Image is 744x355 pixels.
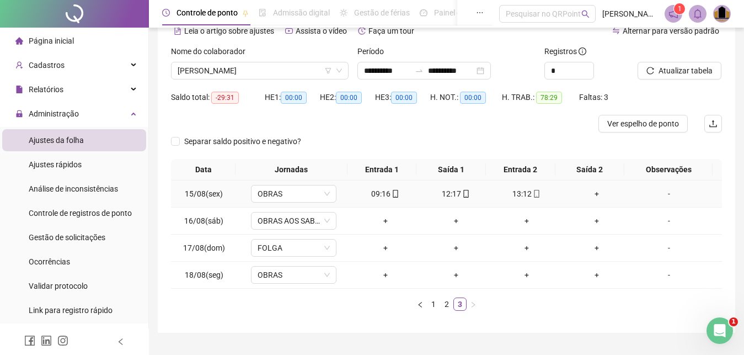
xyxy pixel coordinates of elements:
[566,242,628,254] div: +
[29,306,113,315] span: Link para registro rápido
[185,189,223,198] span: 15/08(sex)
[496,215,558,227] div: +
[29,184,118,193] span: Análise de inconsistências
[425,215,487,227] div: +
[355,188,416,200] div: 09:16
[636,269,702,281] div: -
[235,159,347,181] th: Jornadas
[285,27,293,35] span: youtube
[358,27,366,35] span: history
[427,298,440,311] li: 1
[171,45,253,57] label: Nome do colaborador
[15,37,23,45] span: home
[265,91,320,104] div: HE 1:
[706,317,733,344] iframe: Intercom live chat
[415,66,424,75] span: swap-right
[29,36,74,45] span: Página inicial
[425,269,487,281] div: +
[566,269,628,281] div: +
[502,91,579,104] div: H. TRAB.:
[355,242,416,254] div: +
[184,27,274,35] span: Leia o artigo sobre ajustes
[375,91,430,104] div: HE 3:
[273,8,330,17] span: Admissão digital
[612,27,620,35] span: swap
[636,215,702,227] div: -
[174,27,181,35] span: file-text
[460,92,486,104] span: 00:00
[532,190,540,198] span: mobile
[414,298,427,311] button: left
[470,301,477,308] span: right
[176,8,238,17] span: Controle de ponto
[15,61,23,69] span: user-add
[324,272,330,278] span: down
[461,190,470,198] span: mobile
[636,188,702,200] div: -
[453,298,467,311] li: 3
[579,93,608,102] span: Faltas: 3
[29,209,132,218] span: Controle de registros de ponto
[440,298,453,311] li: 2
[171,91,265,104] div: Saldo total:
[427,298,440,310] a: 1
[420,9,427,17] span: dashboard
[178,62,342,79] span: FELIPE SOUZA DA SILVA
[324,190,330,197] span: down
[659,65,713,77] span: Atualizar tabela
[355,269,416,281] div: +
[162,9,170,17] span: clock-circle
[29,282,88,290] span: Validar protocolo
[29,136,84,145] span: Ajustes da folha
[324,218,330,224] span: down
[678,5,682,13] span: 1
[390,190,399,198] span: mobile
[347,159,417,181] th: Entrada 1
[242,10,249,17] span: pushpin
[579,47,586,55] span: info-circle
[425,242,487,254] div: +
[414,298,427,311] li: Página anterior
[368,27,414,35] span: Faça um tour
[171,159,235,181] th: Data
[29,233,105,242] span: Gestão de solicitações
[320,91,375,104] div: HE 2:
[441,298,453,310] a: 2
[258,186,330,202] span: OBRAS
[467,298,480,311] li: Próxima página
[180,135,306,147] span: Separar saldo positivo e negativo?
[607,118,679,130] span: Ver espelho de ponto
[555,159,625,181] th: Saída 2
[29,160,82,169] span: Ajustes rápidos
[325,67,331,74] span: filter
[430,91,502,104] div: H. NOT.:
[566,215,628,227] div: +
[391,92,417,104] span: 00:00
[354,8,410,17] span: Gestão de férias
[476,9,484,17] span: ellipsis
[258,213,330,229] span: OBRAS AOS SABADOS
[117,338,125,346] span: left
[15,86,23,93] span: file
[581,10,590,18] span: search
[258,267,330,283] span: OBRAS
[41,335,52,346] span: linkedin
[467,298,480,311] button: right
[417,301,424,308] span: left
[183,243,225,252] span: 17/08(dom)
[454,298,466,310] a: 3
[544,45,586,57] span: Registros
[693,9,703,19] span: bell
[598,115,688,133] button: Ver espelho de ponto
[24,335,35,346] span: facebook
[416,159,486,181] th: Saída 1
[629,163,708,176] span: Observações
[29,85,63,94] span: Relatórios
[57,335,68,346] span: instagram
[29,61,65,70] span: Cadastros
[729,317,738,326] span: 1
[29,257,70,266] span: Ocorrências
[496,242,558,254] div: +
[674,3,685,14] sup: 1
[602,8,658,20] span: [PERSON_NAME] - ENGMEP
